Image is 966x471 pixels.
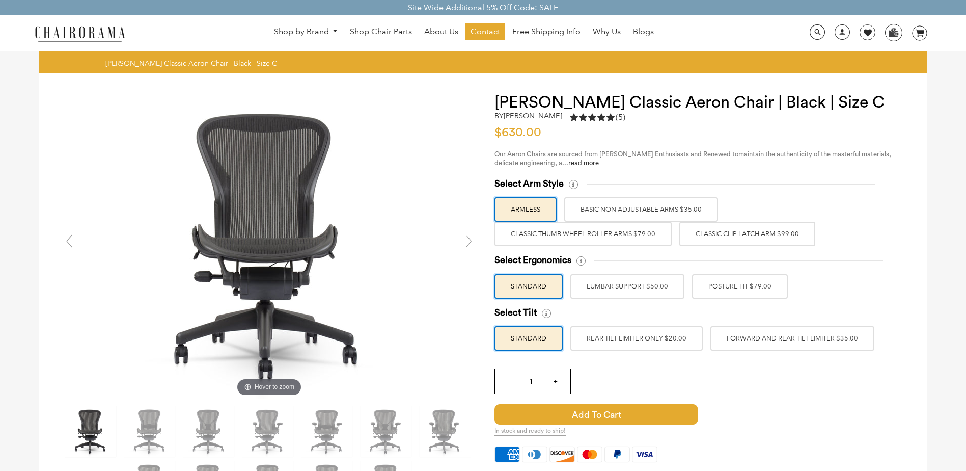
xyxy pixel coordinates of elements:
[494,178,564,190] span: Select Arm Style
[570,274,684,299] label: LUMBAR SUPPORT $50.00
[495,369,519,394] input: -
[269,24,343,40] a: Shop by Brand
[350,27,412,37] span: Shop Chair Parts
[570,326,703,351] label: REAR TILT LIMITER ONLY $20.00
[494,197,557,222] label: ARMLESS
[424,27,458,37] span: About Us
[465,23,505,40] a: Contact
[183,406,234,457] img: Herman Miller Classic Aeron Chair | Black | Size C - chairorama
[494,404,698,425] span: Add to Cart
[886,24,901,40] img: WhatsApp_Image_2024-07-12_at_16.23.01.webp
[419,23,463,40] a: About Us
[301,406,352,457] img: Herman Miller Classic Aeron Chair | Black | Size C - chairorama
[633,27,654,37] span: Blogs
[65,406,116,457] img: Herman Miller Classic Aeron Chair | Black | Size C - chairorama
[692,274,788,299] label: POSTURE FIT $79.00
[564,197,718,222] label: BASIC NON ADJUSTABLE ARMS $35.00
[494,254,571,266] span: Select Ergonomics
[420,406,471,457] img: Herman Miller Classic Aeron Chair | Black | Size C - chairorama
[124,406,175,457] img: Herman Miller Classic Aeron Chair | Black | Size C - chairorama
[494,93,907,112] h1: [PERSON_NAME] Classic Aeron Chair | Black | Size C
[494,326,563,351] label: STANDARD
[593,27,621,37] span: Why Us
[568,160,599,166] a: read more
[616,112,625,123] span: (5)
[710,326,874,351] label: FORWARD AND REAR TILT LIMITER $35.00
[361,406,411,457] img: Herman Miller Classic Aeron Chair | Black | Size C - chairorama
[494,151,738,158] span: Our Aeron Chairs are sourced from [PERSON_NAME] Enthusiasts and Renewed to
[174,23,754,42] nav: DesktopNavigation
[570,112,625,125] a: 5.0 rating (5 votes)
[494,126,541,139] span: $630.00
[504,111,562,120] a: [PERSON_NAME]
[494,307,537,319] span: Select Tilt
[628,23,659,40] a: Blogs
[494,404,783,425] button: Add to Cart
[494,112,562,120] h2: by
[471,27,500,37] span: Contact
[512,27,581,37] span: Free Shipping Info
[588,23,626,40] a: Why Us
[507,23,586,40] a: Free Shipping Info
[242,406,293,457] img: Herman Miller Classic Aeron Chair | Black | Size C - chairorama
[105,59,277,68] span: [PERSON_NAME] Classic Aeron Chair | Black | Size C
[345,23,417,40] a: Shop Chair Parts
[116,93,422,399] img: Herman Miller Classic Aeron Chair | Black | Size C - chairorama
[494,222,672,246] label: Classic Thumb Wheel Roller Arms $79.00
[679,222,815,246] label: Classic Clip Latch Arm $99.00
[29,24,131,42] img: chairorama
[570,112,625,123] div: 5.0 rating (5 votes)
[543,369,567,394] input: +
[494,427,566,436] span: In stock and ready to ship!
[494,274,563,299] label: STANDARD
[116,241,422,250] a: Herman Miller Classic Aeron Chair | Black | Size C - chairoramaHover to zoom
[105,59,281,68] nav: breadcrumbs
